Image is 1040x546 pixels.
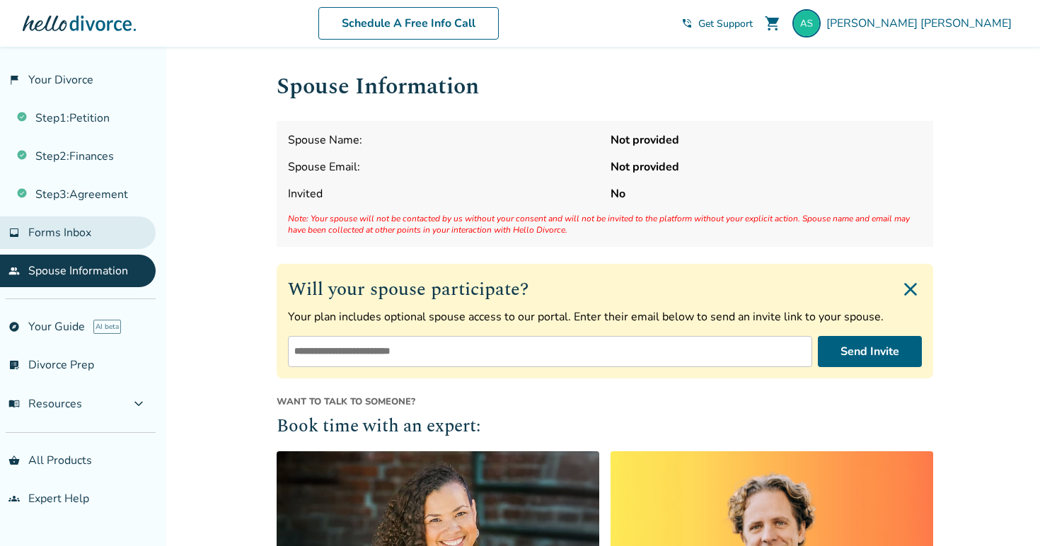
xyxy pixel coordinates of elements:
span: shopping_basket [8,455,20,466]
strong: Not provided [611,132,922,148]
span: Spouse Name: [288,132,599,148]
p: Your plan includes optional spouse access to our portal. Enter their email below to send an invit... [288,309,922,325]
span: menu_book [8,398,20,409]
h2: Will your spouse participate? [288,275,922,303]
a: Schedule A Free Info Call [318,7,499,40]
span: Invited [288,186,599,202]
span: groups [8,493,20,504]
h2: Book time with an expert: [277,414,933,441]
strong: No [611,186,922,202]
img: Close invite form [899,278,922,301]
span: Resources [8,396,82,412]
span: explore [8,321,20,332]
span: AI beta [93,320,121,334]
span: Spouse Email: [288,159,599,175]
iframe: Chat Widget [969,478,1040,546]
span: [PERSON_NAME] [PERSON_NAME] [826,16,1017,31]
h1: Spouse Information [277,69,933,104]
strong: Not provided [611,159,922,175]
span: phone_in_talk [681,18,693,29]
a: phone_in_talkGet Support [681,17,753,30]
span: Want to talk to someone? [277,395,933,408]
span: Note: Your spouse will not be contacted by us without your consent and will not be invited to the... [288,213,922,236]
span: Get Support [698,17,753,30]
span: shopping_cart [764,15,781,32]
span: expand_more [130,395,147,412]
span: list_alt_check [8,359,20,371]
span: inbox [8,227,20,238]
img: mollycampos91@gmail.com [792,9,821,37]
span: flag_2 [8,74,20,86]
button: Send Invite [818,336,922,367]
span: Forms Inbox [28,225,91,240]
span: people [8,265,20,277]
